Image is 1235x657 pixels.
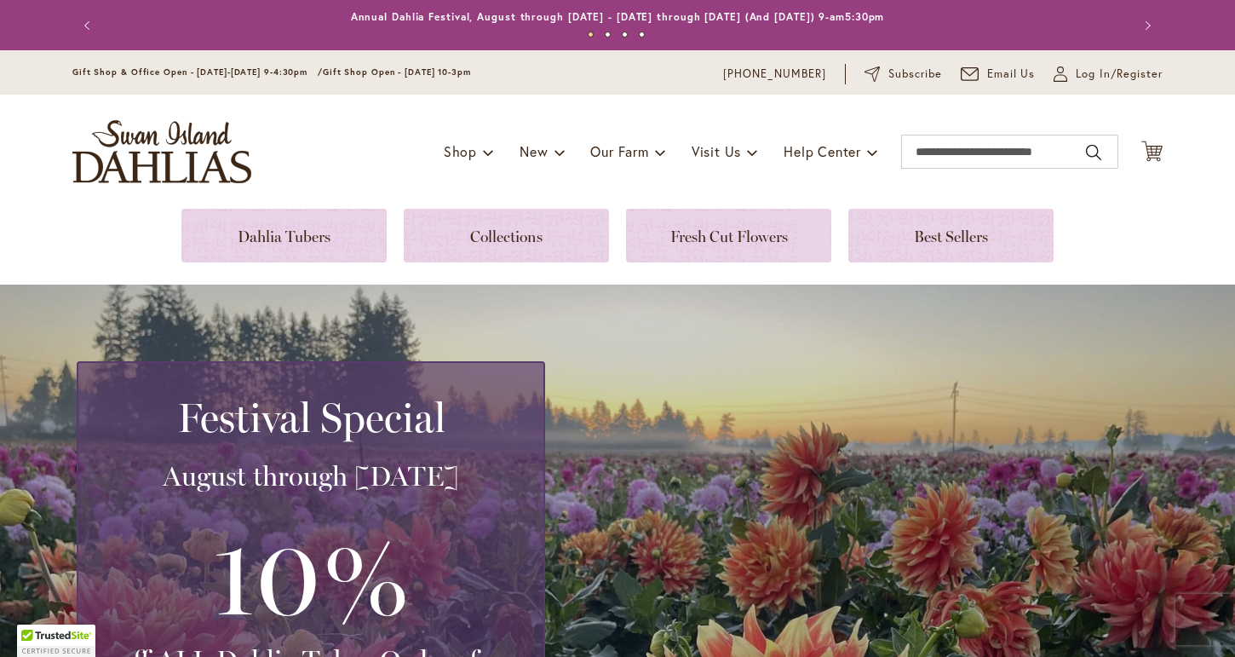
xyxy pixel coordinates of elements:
a: [PHONE_NUMBER] [723,66,826,83]
span: Log In/Register [1076,66,1163,83]
span: Our Farm [590,142,648,160]
span: Visit Us [692,142,741,160]
a: Email Us [961,66,1036,83]
h2: Festival Special [99,394,523,441]
a: Annual Dahlia Festival, August through [DATE] - [DATE] through [DATE] (And [DATE]) 9-am5:30pm [351,10,885,23]
h3: August through [DATE] [99,459,523,493]
a: Log In/Register [1054,66,1163,83]
h3: 10% [99,510,523,643]
a: Subscribe [864,66,942,83]
span: Shop [444,142,477,160]
span: Gift Shop Open - [DATE] 10-3pm [323,66,471,78]
button: 4 of 4 [639,32,645,37]
span: Gift Shop & Office Open - [DATE]-[DATE] 9-4:30pm / [72,66,323,78]
button: 3 of 4 [622,32,628,37]
button: 1 of 4 [588,32,594,37]
a: store logo [72,120,251,183]
button: Previous [72,9,106,43]
button: 2 of 4 [605,32,611,37]
button: Next [1129,9,1163,43]
span: New [520,142,548,160]
span: Help Center [784,142,861,160]
span: Subscribe [888,66,942,83]
span: Email Us [987,66,1036,83]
